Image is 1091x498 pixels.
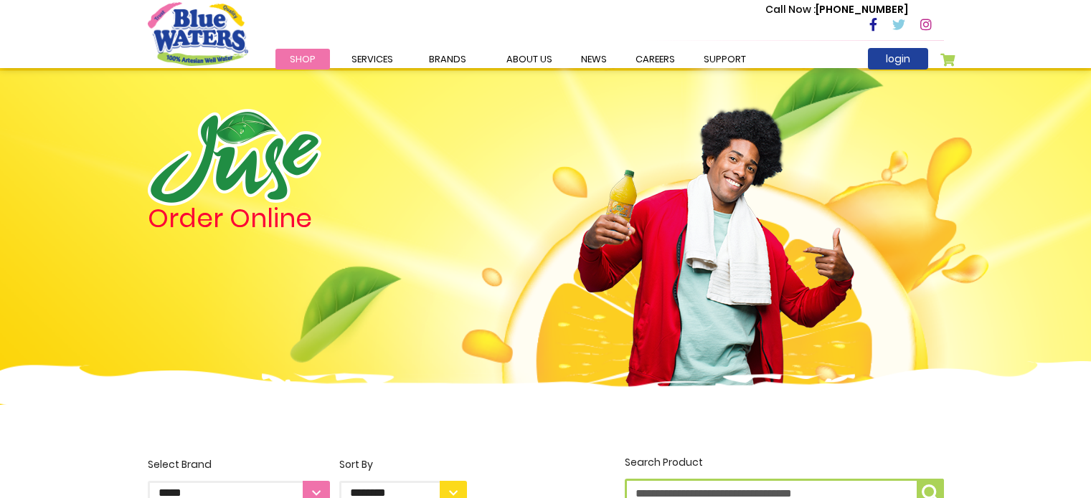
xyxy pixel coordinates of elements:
[868,48,928,70] a: login
[621,49,689,70] a: careers
[567,49,621,70] a: News
[339,457,467,472] div: Sort By
[290,52,316,66] span: Shop
[148,206,467,231] h4: Order Online
[689,49,760,70] a: support
[765,2,816,16] span: Call Now :
[148,109,321,206] img: logo
[148,2,248,65] a: store logo
[351,52,393,66] span: Services
[429,52,466,66] span: Brands
[576,82,856,389] img: man.png
[765,2,908,17] p: [PHONE_NUMBER]
[492,49,567,70] a: about us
